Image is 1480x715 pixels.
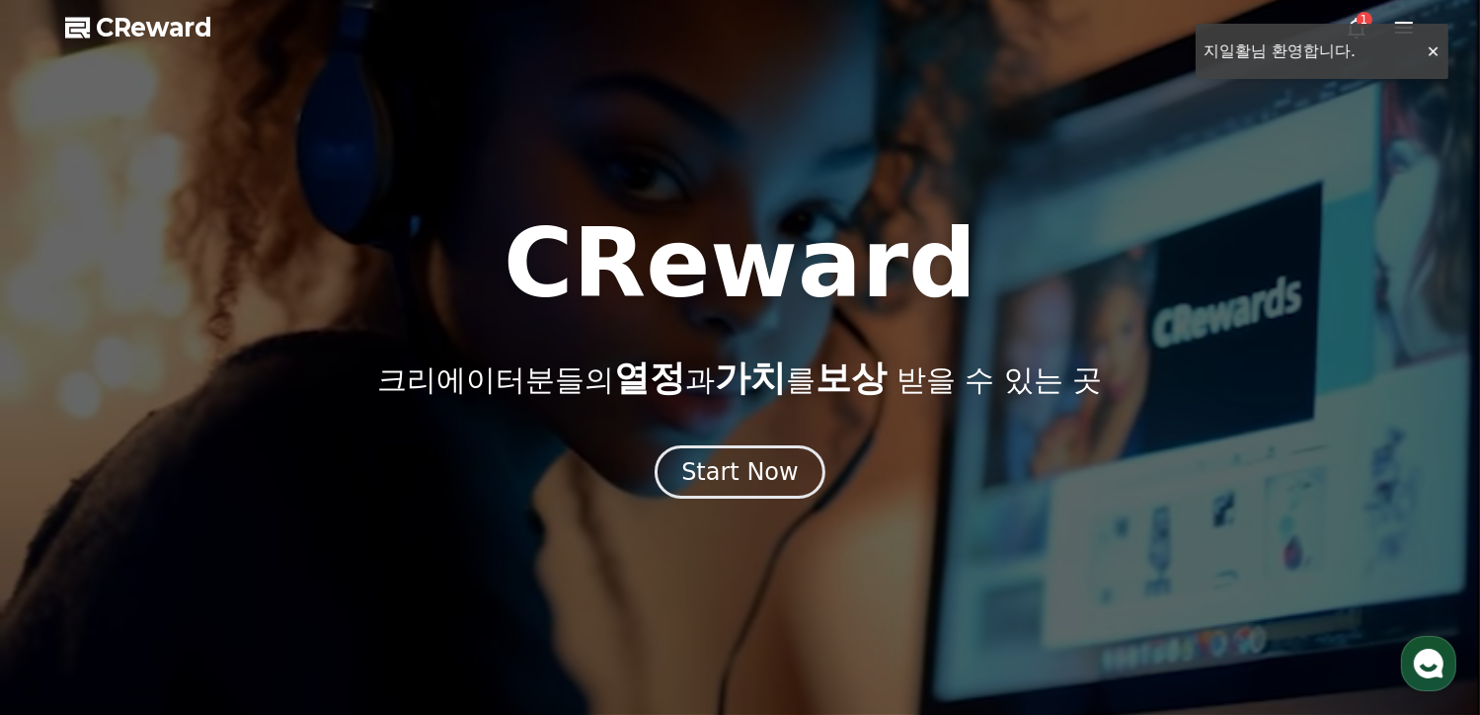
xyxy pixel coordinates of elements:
[62,581,74,596] span: 홈
[504,216,976,311] h1: CReward
[655,465,825,484] a: Start Now
[681,456,799,488] div: Start Now
[181,582,204,597] span: 대화
[655,445,825,499] button: Start Now
[97,12,213,43] span: CReward
[816,357,887,398] span: 보상
[1357,12,1372,28] div: 1
[255,551,379,600] a: 설정
[614,357,685,398] span: 열정
[305,581,329,596] span: 설정
[130,551,255,600] a: 대화
[377,358,1102,398] p: 크리에이터분들의 과 를 받을 수 있는 곳
[715,357,786,398] span: 가치
[65,12,213,43] a: CReward
[1345,16,1368,40] a: 1
[6,551,130,600] a: 홈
